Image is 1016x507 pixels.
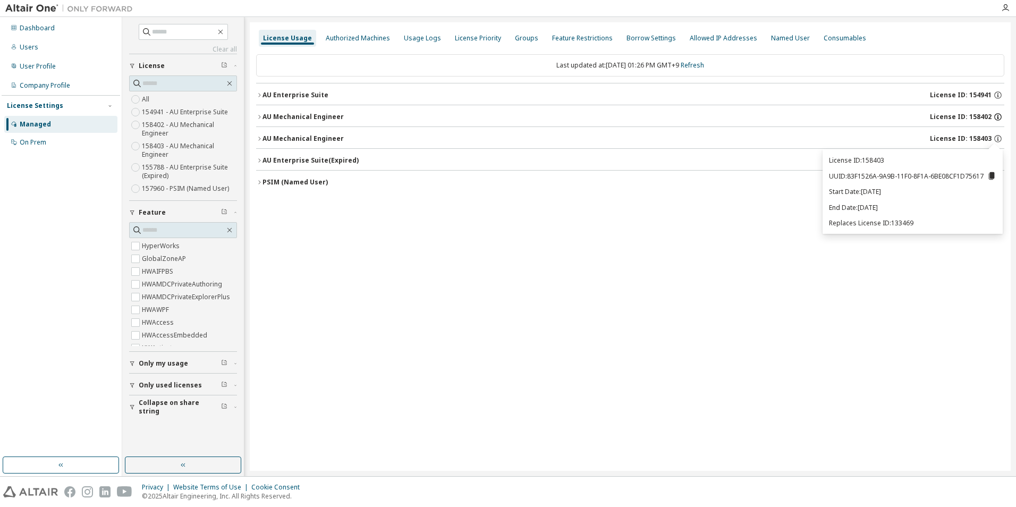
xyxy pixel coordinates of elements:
img: youtube.svg [117,486,132,497]
div: Usage Logs [404,34,441,43]
button: AU Enterprise SuiteLicense ID: 154941 [256,83,1004,107]
div: Named User [771,34,810,43]
label: HWActivate [142,342,178,354]
span: Clear filter [221,381,227,390]
div: Company Profile [20,81,70,90]
label: 158402 - AU Mechanical Engineer [142,119,237,140]
button: Collapse on share string [129,395,237,419]
button: AU Enterprise Suite(Expired)License ID: 155788 [256,149,1004,172]
div: Consumables [824,34,866,43]
img: Altair One [5,3,138,14]
span: License [139,62,165,70]
img: linkedin.svg [99,486,111,497]
span: License ID: 154941 [930,91,992,99]
span: Feature [139,208,166,217]
div: Website Terms of Use [173,483,251,492]
div: Cookie Consent [251,483,306,492]
div: AU Mechanical Engineer [263,134,344,143]
button: PSIM (Named User)License ID: 157960 [256,171,1004,194]
div: Borrow Settings [626,34,676,43]
div: AU Enterprise Suite [263,91,328,99]
div: AU Mechanical Engineer [263,113,344,121]
button: Only my usage [129,352,237,375]
span: License ID: 158402 [930,113,992,121]
p: Start Date: [DATE] [829,187,996,196]
div: AU Enterprise Suite (Expired) [263,156,359,165]
a: Clear all [129,45,237,54]
label: HWAccess [142,316,176,329]
span: Clear filter [221,403,227,411]
label: HWAccessEmbedded [142,329,209,342]
span: Clear filter [221,208,227,217]
label: All [142,93,151,106]
span: License ID: 158403 [930,134,992,143]
div: Allowed IP Addresses [690,34,757,43]
label: HyperWorks [142,240,182,252]
p: © 2025 Altair Engineering, Inc. All Rights Reserved. [142,492,306,501]
p: License ID: 158403 [829,156,996,165]
span: Collapse on share string [139,399,221,416]
label: GlobalZoneAP [142,252,188,265]
div: Dashboard [20,24,55,32]
div: License Settings [7,102,63,110]
label: 155788 - AU Enterprise Suite (Expired) [142,161,237,182]
span: Only used licenses [139,381,202,390]
label: 157960 - PSIM (Named User) [142,182,231,195]
div: Users [20,43,38,52]
div: Feature Restrictions [552,34,613,43]
button: Only used licenses [129,374,237,397]
div: Authorized Machines [326,34,390,43]
button: AU Mechanical EngineerLicense ID: 158402 [256,105,1004,129]
div: Managed [20,120,51,129]
div: User Profile [20,62,56,71]
div: On Prem [20,138,46,147]
p: Replaces License ID: 133469 [829,218,996,227]
p: UUID: 83F1526A-9A9B-11F0-8F1A-6BE08CF1D75617 [829,171,996,181]
button: Feature [129,201,237,224]
button: License [129,54,237,78]
label: HWAWPF [142,303,171,316]
img: facebook.svg [64,486,75,497]
img: instagram.svg [82,486,93,497]
a: Refresh [681,61,704,70]
label: HWAMDCPrivateAuthoring [142,278,224,291]
label: HWAIFPBS [142,265,175,278]
div: Last updated at: [DATE] 01:26 PM GMT+9 [256,54,1004,77]
label: HWAMDCPrivateExplorerPlus [142,291,232,303]
p: End Date: [DATE] [829,203,996,212]
label: 154941 - AU Enterprise Suite [142,106,230,119]
div: Privacy [142,483,173,492]
div: PSIM (Named User) [263,178,328,187]
div: License Usage [263,34,312,43]
img: altair_logo.svg [3,486,58,497]
span: Only my usage [139,359,188,368]
span: Clear filter [221,62,227,70]
span: Clear filter [221,359,227,368]
div: Groups [515,34,538,43]
button: AU Mechanical EngineerLicense ID: 158403 [256,127,1004,150]
label: 158403 - AU Mechanical Engineer [142,140,237,161]
div: License Priority [455,34,501,43]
